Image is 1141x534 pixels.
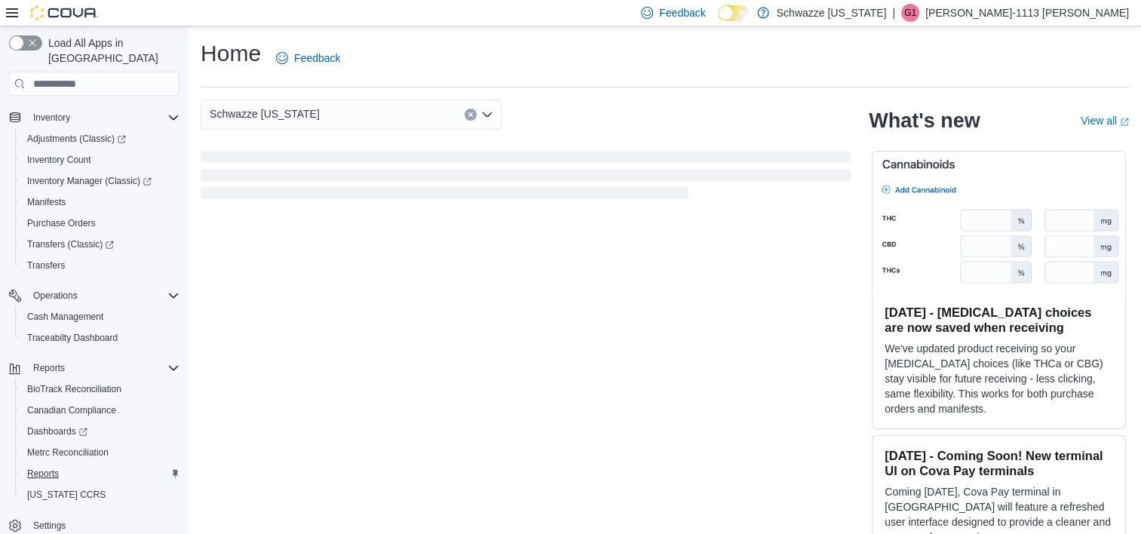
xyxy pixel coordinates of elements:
button: Purchase Orders [15,213,186,234]
p: | [892,4,895,22]
a: Canadian Compliance [21,401,122,419]
span: Inventory Manager (Classic) [21,172,179,190]
span: Inventory Count [21,151,179,169]
img: Cova [30,5,98,20]
input: Dark Mode [718,5,750,21]
span: Metrc Reconciliation [21,443,179,462]
span: G1 [904,4,916,22]
span: BioTrack Reconciliation [27,383,121,395]
span: Dashboards [21,422,179,440]
span: Transfers [27,259,65,272]
span: Reports [27,468,59,480]
button: Manifests [15,192,186,213]
span: Transfers (Classic) [21,235,179,253]
span: Traceabilty Dashboard [27,332,118,344]
p: We've updated product receiving so your [MEDICAL_DATA] choices (like THCa or CBG) stay visible fo... [885,341,1113,416]
span: Settings [33,520,66,532]
span: Dark Mode [718,21,719,22]
span: Adjustments (Classic) [21,130,179,148]
a: Dashboards [15,421,186,442]
span: Manifests [27,196,66,208]
span: Manifests [21,193,179,211]
a: BioTrack Reconciliation [21,380,127,398]
button: Traceabilty Dashboard [15,327,186,348]
span: Inventory [33,112,70,124]
span: Feedback [294,51,340,66]
button: [US_STATE] CCRS [15,484,186,505]
p: Schwazze [US_STATE] [777,4,887,22]
button: Transfers [15,255,186,276]
h1: Home [201,38,261,69]
span: Traceabilty Dashboard [21,329,179,347]
span: Canadian Compliance [27,404,116,416]
h3: [DATE] - [MEDICAL_DATA] choices are now saved when receiving [885,305,1113,335]
span: Feedback [659,5,705,20]
span: Operations [27,287,179,305]
span: Adjustments (Classic) [27,133,126,145]
div: Graciela-1113 Calderon [901,4,919,22]
a: Inventory Manager (Classic) [21,172,158,190]
button: Reports [15,463,186,484]
button: Inventory Count [15,149,186,170]
button: Open list of options [481,109,493,121]
span: Transfers [21,256,179,275]
span: Purchase Orders [21,214,179,232]
button: Operations [27,287,84,305]
button: Canadian Compliance [15,400,186,421]
span: [US_STATE] CCRS [27,489,106,501]
span: Inventory [27,109,179,127]
span: Transfers (Classic) [27,238,114,250]
span: Operations [33,290,78,302]
span: Metrc Reconciliation [27,447,109,459]
span: Cash Management [21,308,179,326]
p: [PERSON_NAME]-1113 [PERSON_NAME] [925,4,1129,22]
a: Transfers [21,256,71,275]
a: Dashboards [21,422,94,440]
span: Cash Management [27,311,103,323]
h3: [DATE] - Coming Soon! New terminal UI on Cova Pay terminals [885,448,1113,478]
a: View allExternal link [1081,115,1129,127]
a: Manifests [21,193,72,211]
svg: External link [1120,118,1129,127]
button: Inventory [27,109,76,127]
a: Reports [21,465,65,483]
span: Canadian Compliance [21,401,179,419]
button: Reports [27,359,71,377]
button: Inventory [3,107,186,128]
a: Inventory Count [21,151,97,169]
span: Washington CCRS [21,486,179,504]
span: Inventory Manager (Classic) [27,175,152,187]
span: Schwazze [US_STATE] [210,105,320,123]
a: Feedback [270,43,346,73]
button: BioTrack Reconciliation [15,379,186,400]
a: Traceabilty Dashboard [21,329,124,347]
a: Adjustments (Classic) [21,130,132,148]
button: Metrc Reconciliation [15,442,186,463]
span: BioTrack Reconciliation [21,380,179,398]
button: Clear input [465,109,477,121]
span: Purchase Orders [27,217,96,229]
a: Adjustments (Classic) [15,128,186,149]
span: Reports [27,359,179,377]
a: Transfers (Classic) [15,234,186,255]
h2: What's new [869,109,980,133]
a: Cash Management [21,308,109,326]
a: [US_STATE] CCRS [21,486,112,504]
span: Reports [21,465,179,483]
a: Transfers (Classic) [21,235,120,253]
a: Inventory Manager (Classic) [15,170,186,192]
span: Dashboards [27,425,87,437]
a: Metrc Reconciliation [21,443,115,462]
span: Load All Apps in [GEOGRAPHIC_DATA] [42,35,179,66]
button: Cash Management [15,306,186,327]
button: Reports [3,358,186,379]
span: Reports [33,362,65,374]
span: Loading [201,154,851,202]
span: Inventory Count [27,154,91,166]
a: Purchase Orders [21,214,102,232]
button: Operations [3,285,186,306]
